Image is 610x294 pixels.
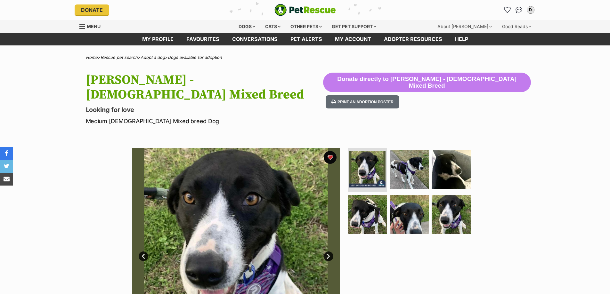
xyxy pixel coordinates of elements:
[324,151,337,164] button: favourite
[70,55,541,60] div: > > >
[234,20,260,33] div: Dogs
[390,195,429,234] img: Photo of Luna 2 Year Old Mixed Breed
[327,20,381,33] div: Get pet support
[432,150,471,189] img: Photo of Luna 2 Year Old Mixed Breed
[390,150,429,189] img: Photo of Luna 2 Year Old Mixed Breed
[261,20,285,33] div: Cats
[86,55,98,60] a: Home
[226,33,284,45] a: conversations
[274,4,336,16] a: PetRescue
[168,55,222,60] a: Dogs available for adoption
[449,33,475,45] a: Help
[502,5,536,15] ul: Account quick links
[79,20,105,32] a: Menu
[502,5,513,15] a: Favourites
[324,251,333,261] a: Next
[274,4,336,16] img: logo-e224e6f780fb5917bec1dbf3a21bbac754714ae5b6737aabdf751b685950b380.svg
[101,55,138,60] a: Rescue pet search
[86,73,323,102] h1: [PERSON_NAME] - [DEMOGRAPHIC_DATA] Mixed Breed
[329,33,378,45] a: My account
[284,33,329,45] a: Pet alerts
[323,73,531,92] button: Donate directly to [PERSON_NAME] - [DEMOGRAPHIC_DATA] Mixed Breed
[86,105,323,114] p: Looking for love
[87,24,101,29] span: Menu
[348,195,387,234] img: Photo of Luna 2 Year Old Mixed Breed
[432,195,471,234] img: Photo of Luna 2 Year Old Mixed Breed
[86,117,323,125] p: Medium [DEMOGRAPHIC_DATA] Mixed breed Dog
[514,5,524,15] a: Conversations
[326,95,399,108] button: Print an adoption poster
[527,7,534,13] div: D
[75,4,109,15] a: Donate
[498,20,536,33] div: Good Reads
[286,20,326,33] div: Other pets
[525,5,536,15] button: My account
[349,151,386,187] img: Photo of Luna 2 Year Old Mixed Breed
[180,33,226,45] a: Favourites
[433,20,496,33] div: About [PERSON_NAME]
[378,33,449,45] a: Adopter resources
[139,251,148,261] a: Prev
[516,7,522,13] img: chat-41dd97257d64d25036548639549fe6c8038ab92f7586957e7f3b1b290dea8141.svg
[136,33,180,45] a: My profile
[141,55,165,60] a: Adopt a dog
